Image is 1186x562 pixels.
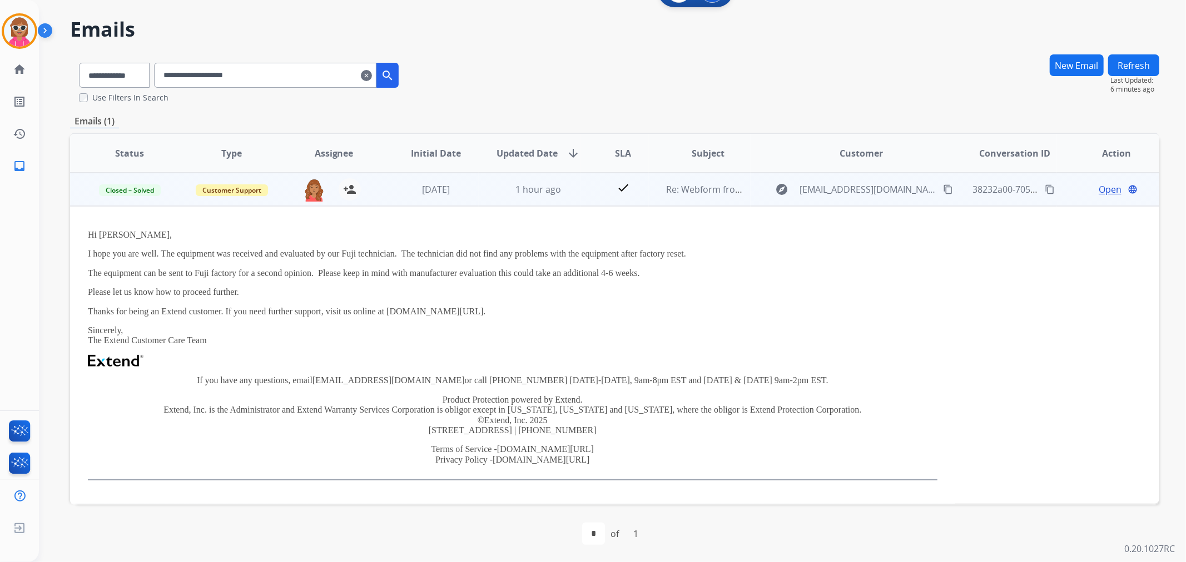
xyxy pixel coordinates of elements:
[88,230,937,240] p: Hi [PERSON_NAME],
[221,147,242,160] span: Type
[1108,54,1159,76] button: Refresh
[615,147,631,160] span: SLA
[617,181,630,194] mat-icon: check
[493,455,589,464] a: [DOMAIN_NAME][URL]
[88,375,937,385] p: If you have any questions, email or call [PHONE_NUMBER] [DATE]-[DATE], 9am-8pm EST and [DATE] & [...
[800,183,936,196] span: [EMAIL_ADDRESS][DOMAIN_NAME]
[13,127,26,140] mat-icon: history
[411,147,461,160] span: Initial Date
[973,183,1146,195] span: 38232a00-705a-4dd4-83d8-e1a89e504252
[943,184,953,194] mat-icon: content_copy
[1099,183,1122,196] span: Open
[1128,184,1138,194] mat-icon: language
[312,375,465,385] a: [EMAIL_ADDRESS][DOMAIN_NAME]
[88,307,937,317] p: Thanks for being an Extend customer. If you need further support, visit us online at [DOMAIN_NAME...
[1110,76,1159,85] span: Last Updated:
[1124,542,1175,555] p: 0.20.1027RC
[92,92,168,103] label: Use Filters In Search
[70,114,119,128] p: Emails (1)
[381,69,394,82] mat-icon: search
[840,147,883,160] span: Customer
[115,147,144,160] span: Status
[775,183,788,196] mat-icon: explore
[1110,85,1159,94] span: 6 minutes ago
[13,159,26,173] mat-icon: inbox
[979,147,1050,160] span: Conversation ID
[303,178,325,202] img: agent-avatar
[315,147,354,160] span: Assignee
[88,249,937,259] p: I hope you are well. The equipment was received and evaluated by our Fuji technician. The technic...
[88,268,937,278] p: The equipment can be sent to Fuji factory for a second opinion. Please keep in mind with manufact...
[497,147,558,160] span: Updated Date
[667,183,934,195] span: Re: Webform from [EMAIL_ADDRESS][DOMAIN_NAME] on [DATE]
[422,183,450,195] span: [DATE]
[88,395,937,436] p: Product Protection powered by Extend. Extend, Inc. is the Administrator and Extend Warranty Servi...
[692,147,724,160] span: Subject
[343,183,356,196] mat-icon: person_add
[611,527,619,540] div: of
[13,95,26,108] mat-icon: list_alt
[1045,184,1055,194] mat-icon: content_copy
[4,16,35,47] img: avatar
[13,63,26,76] mat-icon: home
[515,183,561,195] span: 1 hour ago
[88,444,937,465] p: Terms of Service - Privacy Policy -
[1050,54,1104,76] button: New Email
[361,69,372,82] mat-icon: clear
[99,184,161,196] span: Closed – Solved
[70,18,1159,41] h2: Emails
[1057,134,1159,173] th: Action
[88,355,143,367] img: Extend Logo
[497,444,594,454] a: [DOMAIN_NAME][URL]
[624,523,647,545] div: 1
[567,147,580,160] mat-icon: arrow_downward
[196,184,268,196] span: Customer Support
[88,325,937,346] p: Sincerely, The Extend Customer Care Team
[88,287,937,297] p: Please let us know how to proceed further.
